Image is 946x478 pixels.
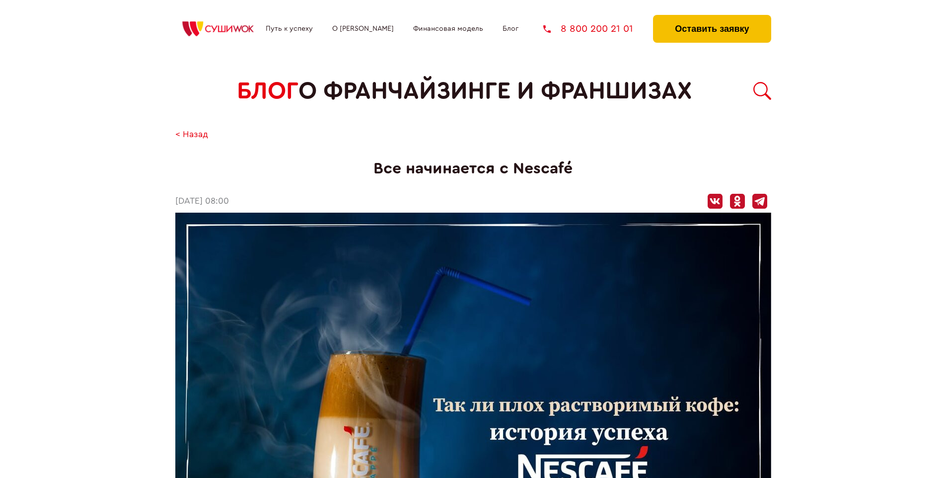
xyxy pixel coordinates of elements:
span: 8 800 200 21 01 [561,24,633,34]
span: БЛОГ [237,78,298,105]
a: Блог [503,25,518,33]
a: О [PERSON_NAME] [332,25,394,33]
span: о франчайзинге и франшизах [298,78,692,105]
a: < Назад [175,130,208,140]
h1: Все начинается с Nescafé [175,159,771,178]
a: Финансовая модель [413,25,483,33]
time: [DATE] 08:00 [175,196,229,207]
a: Путь к успеху [266,25,313,33]
a: 8 800 200 21 01 [543,24,633,34]
button: Оставить заявку [653,15,771,43]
